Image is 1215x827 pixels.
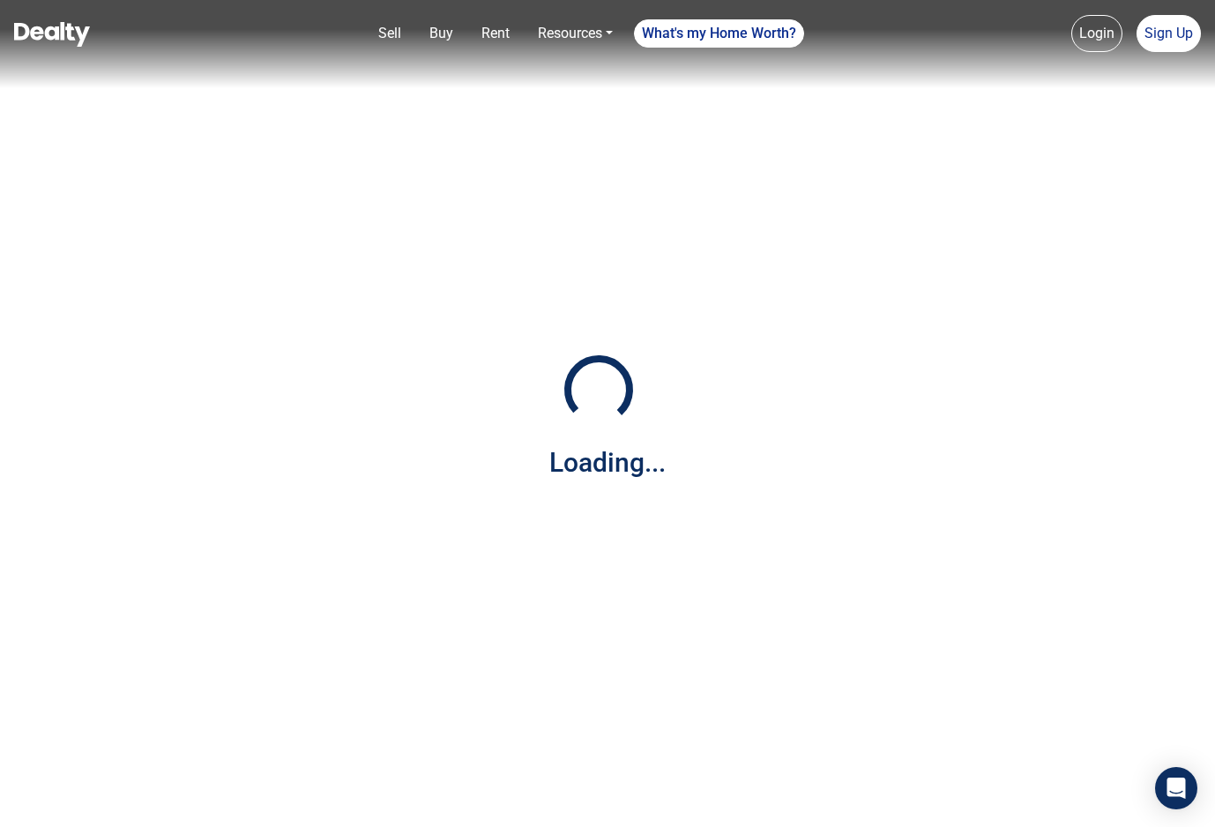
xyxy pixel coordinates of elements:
[1071,15,1122,52] a: Login
[531,16,620,51] a: Resources
[634,19,804,48] a: What's my Home Worth?
[474,16,517,51] a: Rent
[14,22,90,47] img: Dealty - Buy, Sell & Rent Homes
[555,346,643,434] img: Loading
[1137,15,1201,52] a: Sign Up
[9,774,62,827] iframe: BigID CMP Widget
[549,443,666,482] div: Loading...
[1155,767,1197,809] div: Open Intercom Messenger
[422,16,460,51] a: Buy
[371,16,408,51] a: Sell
